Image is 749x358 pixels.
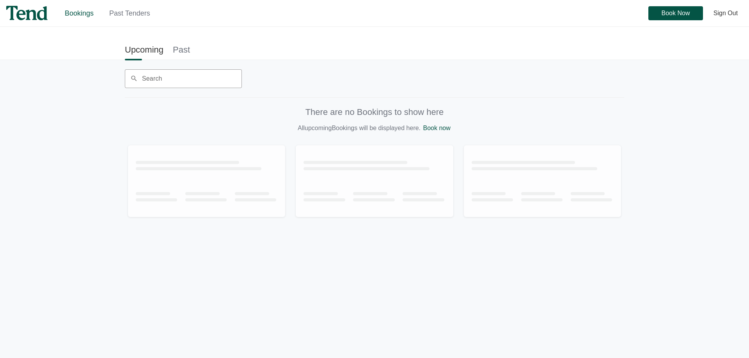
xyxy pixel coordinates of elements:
a: Upcoming [125,41,163,58]
p: There are no Bookings to show here [128,107,621,117]
button: Book Now [648,6,703,20]
button: Sign Out [708,6,743,20]
p: All upcoming Bookings will be displayed here. [128,123,621,133]
a: Past [173,41,190,58]
a: Book now [423,125,451,131]
a: Bookings [65,9,94,17]
img: tend-logo.4d3a83578fb939362e0a58f12f1af3e6.svg [6,6,48,20]
a: Past Tenders [109,9,150,17]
